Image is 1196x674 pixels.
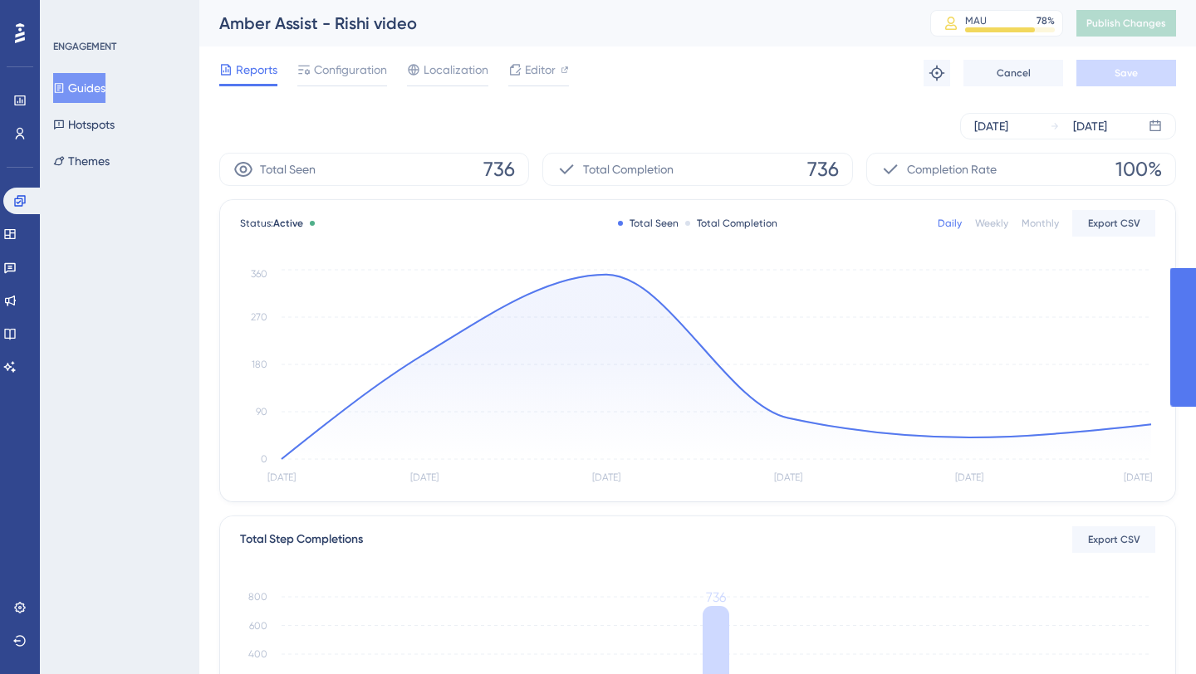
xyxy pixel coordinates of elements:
span: Status: [240,217,303,230]
span: 100% [1115,156,1162,183]
span: Configuration [314,60,387,80]
tspan: 360 [251,268,267,280]
span: Active [273,217,303,229]
span: Localization [424,60,488,80]
button: Themes [53,146,110,176]
button: Export CSV [1072,210,1155,237]
div: ENGAGEMENT [53,40,116,53]
div: Total Seen [618,217,679,230]
tspan: 600 [249,620,267,632]
span: Reports [236,60,277,80]
div: Total Completion [685,217,777,230]
div: [DATE] [1073,116,1107,136]
span: Cancel [997,66,1031,80]
button: Hotspots [53,110,115,139]
iframe: UserGuiding AI Assistant Launcher [1126,608,1176,658]
tspan: 800 [248,591,267,603]
tspan: [DATE] [267,471,296,483]
div: Total Step Completions [240,530,363,549]
span: Save [1115,66,1138,80]
span: Total Seen [260,159,316,179]
div: Monthly [1022,217,1059,230]
tspan: 736 [706,589,726,605]
button: Export CSV [1072,526,1155,553]
tspan: [DATE] [410,471,439,483]
span: 736 [807,156,839,183]
div: [DATE] [974,116,1008,136]
button: Publish Changes [1076,10,1176,37]
div: 78 % [1037,14,1055,27]
div: MAU [965,14,987,27]
tspan: 400 [248,648,267,660]
span: Export CSV [1088,533,1140,546]
span: Export CSV [1088,217,1140,230]
tspan: [DATE] [1124,471,1152,483]
button: Guides [53,73,105,103]
tspan: 270 [251,311,267,323]
div: Daily [938,217,962,230]
button: Save [1076,60,1176,86]
tspan: [DATE] [955,471,983,483]
span: 736 [483,156,515,183]
span: Completion Rate [907,159,997,179]
span: Publish Changes [1086,17,1166,30]
tspan: 180 [252,359,267,370]
span: Editor [525,60,556,80]
tspan: [DATE] [592,471,620,483]
span: Total Completion [583,159,674,179]
tspan: 0 [261,453,267,465]
div: Weekly [975,217,1008,230]
tspan: 90 [256,406,267,418]
button: Cancel [963,60,1063,86]
tspan: [DATE] [774,471,802,483]
div: Amber Assist - Rishi video [219,12,889,35]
